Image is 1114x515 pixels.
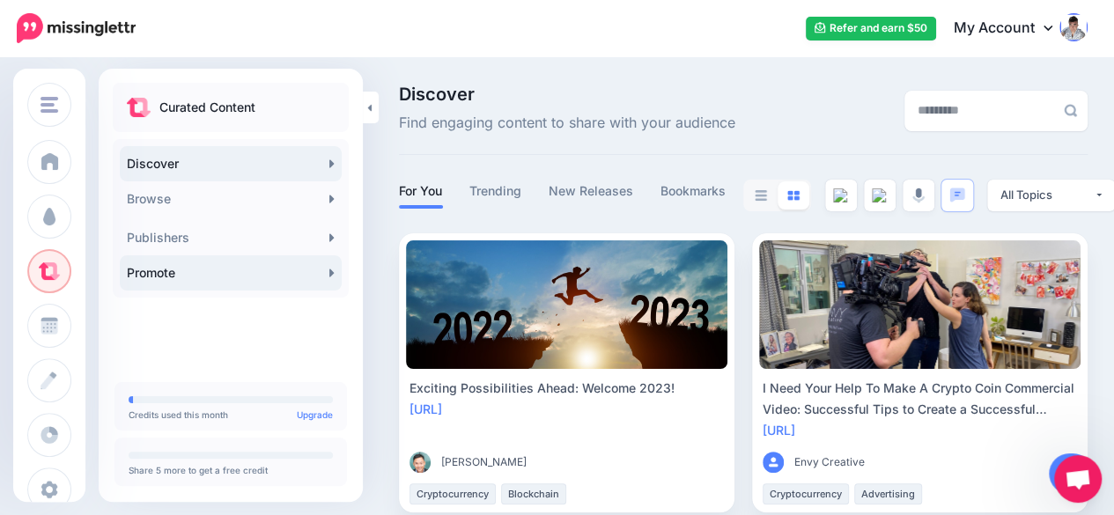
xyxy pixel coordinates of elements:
[399,85,735,103] span: Discover
[120,220,342,255] a: Publishers
[501,483,566,504] li: Blockchain
[787,190,800,201] img: grid-blue.png
[794,453,865,471] span: Envy Creative
[912,188,925,203] img: microphone-grey.png
[399,112,735,135] span: Find engaging content to share with your audience
[1000,187,1094,203] div: All Topics
[854,483,922,504] li: Advertising
[806,17,936,40] a: Refer and earn $50
[399,180,443,202] a: For You
[936,7,1088,50] a: My Account
[120,255,342,291] a: Promote
[159,97,255,118] p: Curated Content
[469,180,522,202] a: Trending
[763,423,795,438] a: [URL]
[549,180,634,202] a: New Releases
[441,453,527,471] span: [PERSON_NAME]
[763,483,849,504] li: Cryptocurrency
[17,13,136,43] img: Missinglettr
[660,180,727,202] a: Bookmarks
[1064,104,1077,117] img: search-grey-6.png
[127,98,151,117] img: curate.png
[120,181,342,217] a: Browse
[872,188,888,202] img: video--grey.png
[409,483,496,504] li: Cryptocurrency
[409,452,431,473] img: O6IPQXX3SFDC3JA3LUZO6IVM3QKAV7UX_thumb.jpg
[763,378,1077,420] div: I Need Your Help To Make A Crypto Coin Commercial Video: Successful Tips to Create a Successful C...
[755,190,767,201] img: list-grey.png
[409,378,724,399] div: Exciting Possibilities Ahead: Welcome 2023!
[833,188,849,202] img: article--grey.png
[949,188,965,202] img: chat-square-blue.png
[1054,455,1102,503] div: Open chat
[120,146,342,181] a: Discover
[409,401,442,416] a: [URL]
[763,452,784,473] img: user_default_image.png
[41,97,58,113] img: menu.png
